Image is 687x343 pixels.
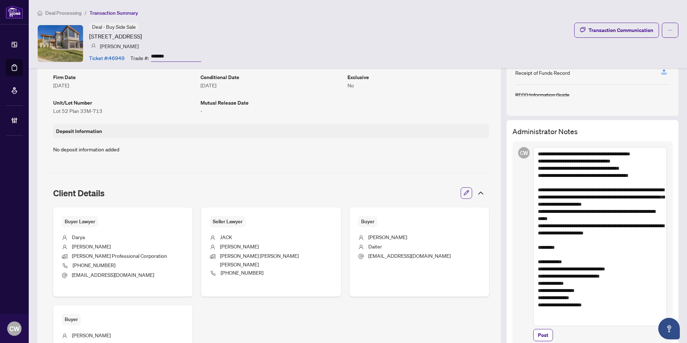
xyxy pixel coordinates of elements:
[91,44,96,49] img: svg%3e
[6,5,23,19] img: logo
[200,73,342,81] article: Conditional Date
[56,127,102,135] article: Deposit Information
[515,91,570,99] div: RECO Information Guide
[533,329,553,341] button: Post
[62,216,98,227] span: Buyer Lawyer
[45,10,82,16] span: Deal Processing
[210,216,245,227] span: Seller Lawyer
[53,107,195,115] article: Lot 52 Plan 33M-713
[347,81,489,89] article: No
[72,252,167,259] span: [PERSON_NAME] Professional Corporation
[515,69,570,77] div: Receipt of Funds Record
[53,145,489,153] p: No deposit information added
[72,234,85,240] span: Darya
[368,252,451,259] span: [EMAIL_ADDRESS][DOMAIN_NAME]
[53,99,195,107] article: Unit/Lot Number
[574,23,659,38] button: Transaction Communication
[589,24,653,36] div: Transaction Communication
[89,10,138,16] span: Transaction Summary
[130,54,149,62] article: Trade #:
[72,271,154,278] span: [EMAIL_ADDRESS][DOMAIN_NAME]
[53,73,195,81] article: Firm Date
[62,314,81,325] span: Buyer
[368,234,407,240] span: [PERSON_NAME]
[538,329,548,341] span: Post
[89,54,125,62] article: Ticket #: 46949
[668,28,673,33] span: ellipsis
[73,262,115,268] span: [PHONE_NUMBER]
[347,73,489,81] article: Exclusive
[658,318,680,339] button: Open asap
[38,25,83,62] img: IMG-X12300050_1.jpg
[84,9,87,17] li: /
[221,269,263,276] span: [PHONE_NUMBER]
[72,243,111,250] span: [PERSON_NAME]
[200,107,342,115] article: -
[220,243,259,250] span: [PERSON_NAME]
[520,149,528,157] span: CW
[47,183,491,203] div: Client Details
[358,216,377,227] span: Buyer
[220,252,299,267] span: [PERSON_NAME] [PERSON_NAME] [PERSON_NAME]
[89,32,142,41] article: [STREET_ADDRESS]
[368,243,382,250] span: Daiter
[53,81,195,89] article: [DATE]
[200,81,342,89] article: [DATE]
[100,42,139,50] article: [PERSON_NAME]
[72,332,111,338] span: [PERSON_NAME]
[9,324,20,334] span: CW
[200,99,342,107] article: Mutual Release Date
[512,126,673,137] h3: Administrator Notes
[37,10,42,15] span: home
[53,188,105,198] span: Client Details
[220,234,232,240] span: JACK
[92,23,136,30] span: Deal - Buy Side Sale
